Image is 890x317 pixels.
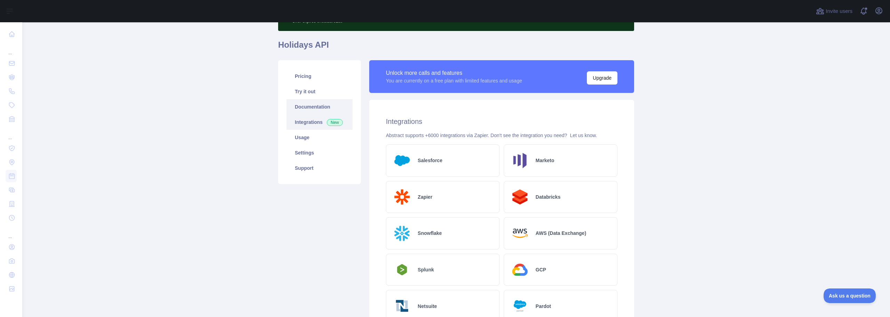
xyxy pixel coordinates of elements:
[826,7,852,15] span: Invite users
[386,132,617,139] div: Abstract supports +6000 integrations via Zapier. Don't see the integration you need?
[286,145,353,160] a: Settings
[536,157,555,164] h2: Marketo
[286,160,353,176] a: Support
[286,130,353,145] a: Usage
[510,187,530,207] img: Logo
[418,230,442,237] h2: Snowflake
[510,223,530,244] img: Logo
[587,71,617,85] button: Upgrade
[418,157,443,164] h2: Salesforce
[392,262,412,277] img: Logo
[824,288,876,303] iframe: Toggle Customer Support
[510,150,530,171] img: Logo
[6,127,17,141] div: ...
[392,187,412,207] img: Logo
[510,260,530,280] img: Logo
[386,117,617,126] h2: Integrations
[510,296,530,316] img: Logo
[286,84,353,99] a: Try it out
[392,223,412,244] img: Logo
[418,266,434,273] h2: Splunk
[815,6,854,17] button: Invite users
[570,133,597,138] a: Let us know.
[418,193,432,200] h2: Zapier
[286,69,353,84] a: Pricing
[392,150,412,171] img: Logo
[418,303,437,310] h2: Netsuite
[6,225,17,239] div: ...
[536,193,561,200] h2: Databricks
[386,69,522,77] div: Unlock more calls and features
[386,77,522,84] div: You are currently on a free plan with limited features and usage
[278,39,634,56] h1: Holidays API
[392,296,412,316] img: Logo
[327,119,343,126] span: New
[536,230,586,237] h2: AWS (Data Exchange)
[286,99,353,114] a: Documentation
[286,114,353,130] a: Integrations New
[6,42,17,56] div: ...
[536,303,551,310] h2: Pardot
[536,266,546,273] h2: GCP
